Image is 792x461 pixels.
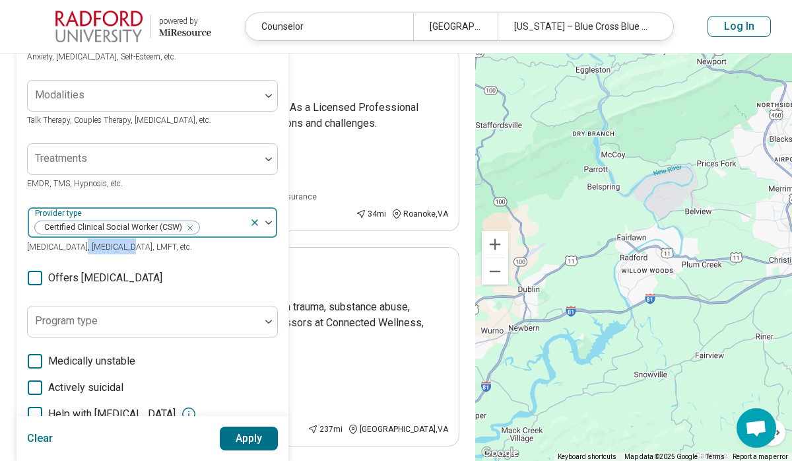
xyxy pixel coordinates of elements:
[708,16,771,37] button: Log In
[348,423,448,435] div: [GEOGRAPHIC_DATA] , VA
[35,89,84,101] label: Modalities
[48,380,123,396] span: Actively suicidal
[21,11,211,42] a: Radford University powered by
[48,353,135,369] span: Medically unstable
[27,116,211,125] span: Talk Therapy, Couples Therapy, [MEDICAL_DATA], etc.
[624,453,698,460] span: Map data ©2025 Google
[498,13,665,40] div: [US_STATE] – Blue Cross Blue Shield
[27,52,176,61] span: Anxiety, [MEDICAL_DATA], Self-Esteem, etc.
[308,423,343,435] div: 237 mi
[35,152,87,164] label: Treatments
[356,208,386,220] div: 34 mi
[482,258,508,285] button: Zoom out
[27,242,192,252] span: [MEDICAL_DATA], [MEDICAL_DATA], LMFT, etc.
[35,221,186,234] span: Certified Clinical Social Worker (CSW)
[706,453,725,460] a: Terms
[48,406,176,422] span: Help with [MEDICAL_DATA]
[391,208,448,220] div: Roanoke , VA
[35,314,98,327] label: Program type
[27,179,123,188] span: EMDR, TMS, Hypnosis, etc.
[27,427,53,450] button: Clear
[737,408,776,448] a: Open chat
[55,11,143,42] img: Radford University
[246,13,413,40] div: Counselor
[413,13,497,40] div: [GEOGRAPHIC_DATA], [GEOGRAPHIC_DATA]
[35,209,84,218] label: Provider type
[733,453,788,460] a: Report a map error
[159,15,211,27] div: powered by
[482,231,508,258] button: Zoom in
[220,427,279,450] button: Apply
[48,270,162,286] span: Offers [MEDICAL_DATA]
